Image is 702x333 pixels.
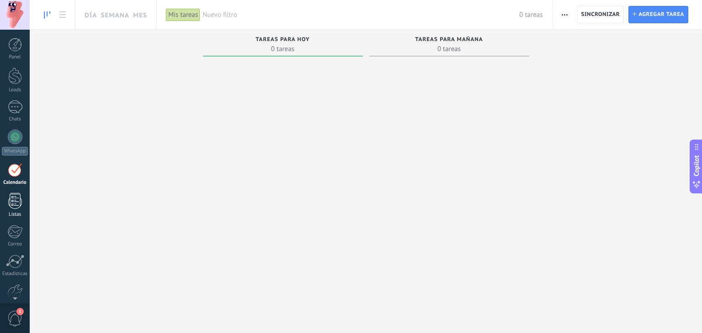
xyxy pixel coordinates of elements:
span: Agregar tarea [638,6,684,23]
span: 0 tareas [207,44,358,53]
a: To-do list [55,6,70,24]
button: Agregar tarea [628,6,688,23]
div: Chats [2,116,28,122]
div: Listas [2,212,28,218]
span: Tareas para hoy [255,36,310,43]
div: Panel [2,54,28,60]
span: Nuevo filtro [202,10,519,19]
div: WhatsApp [2,147,28,156]
div: Calendario [2,180,28,186]
button: Más [558,6,571,23]
a: To-do line [39,6,55,24]
span: 0 tareas [519,10,542,19]
span: 0 tareas [374,44,525,53]
span: 1 [16,308,24,315]
button: Sincronizar [577,6,624,23]
div: Estadísticas [2,271,28,277]
div: Tareas para hoy [207,36,358,44]
div: Leads [2,87,28,93]
span: Copilot [692,156,701,177]
div: Tareas para mañana [374,36,525,44]
div: Correo [2,241,28,247]
span: Tareas para mañana [415,36,483,43]
span: Sincronizar [581,12,620,17]
div: Mis tareas [166,8,200,21]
